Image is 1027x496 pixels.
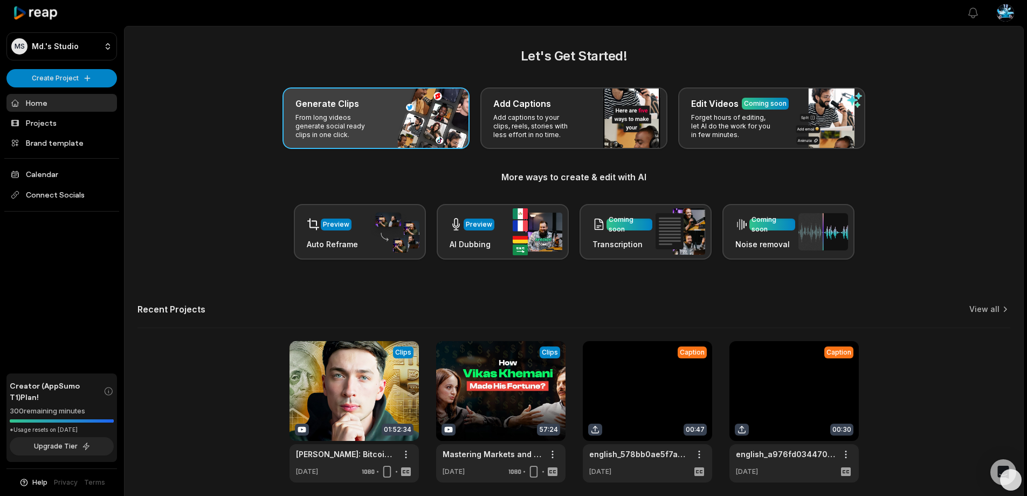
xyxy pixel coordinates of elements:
[6,69,117,87] button: Create Project
[513,208,562,255] img: ai_dubbing.png
[54,478,78,487] a: Privacy
[744,99,787,108] div: Coming soon
[307,239,358,250] h3: Auto Reframe
[493,97,551,110] h3: Add Captions
[736,449,835,460] a: english_a976fd034470485b849f6c620abc7bf7
[990,459,1016,485] div: Open Intercom Messenger
[296,449,395,460] a: [PERSON_NAME]: Bitcoin, Crypto, How to Make Money Online and Escaping the Matrix | E59
[656,208,705,255] img: transcription.png
[10,380,104,403] span: Creator (AppSumo T1) Plan!
[589,449,688,460] a: english_578bb0ae5f7a4cf49d464968df61fb92
[466,220,492,229] div: Preview
[6,185,117,205] span: Connect Socials
[137,46,1010,66] h2: Let's Get Started!
[735,239,795,250] h3: Noise removal
[443,449,542,460] a: Mastering Markets and Life with [PERSON_NAME] | The Money Mindset | [PERSON_NAME]
[6,134,117,152] a: Brand template
[752,215,793,234] div: Coming soon
[969,304,1000,315] a: View all
[295,97,359,110] h3: Generate Clips
[10,437,114,456] button: Upgrade Tier
[137,304,205,315] h2: Recent Projects
[32,478,47,487] span: Help
[10,426,114,434] div: *Usage resets on [DATE]
[691,113,775,139] p: Forget hours of editing, let AI do the work for you in few minutes.
[11,38,27,55] div: MS
[6,114,117,132] a: Projects
[798,213,848,250] img: noise_removal.png
[370,211,419,253] img: auto_reframe.png
[32,42,79,51] p: Md.'s Studio
[592,239,652,250] h3: Transcription
[137,171,1010,184] h3: More ways to create & edit with AI
[450,239,494,250] h3: AI Dubbing
[493,113,577,139] p: Add captions to your clips, reels, stories with less effort in no time.
[84,478,105,487] a: Terms
[19,478,47,487] button: Help
[6,94,117,112] a: Home
[691,97,739,110] h3: Edit Videos
[10,406,114,417] div: 300 remaining minutes
[295,113,379,139] p: From long videos generate social ready clips in one click.
[323,220,349,229] div: Preview
[609,215,650,234] div: Coming soon
[6,165,117,183] a: Calendar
